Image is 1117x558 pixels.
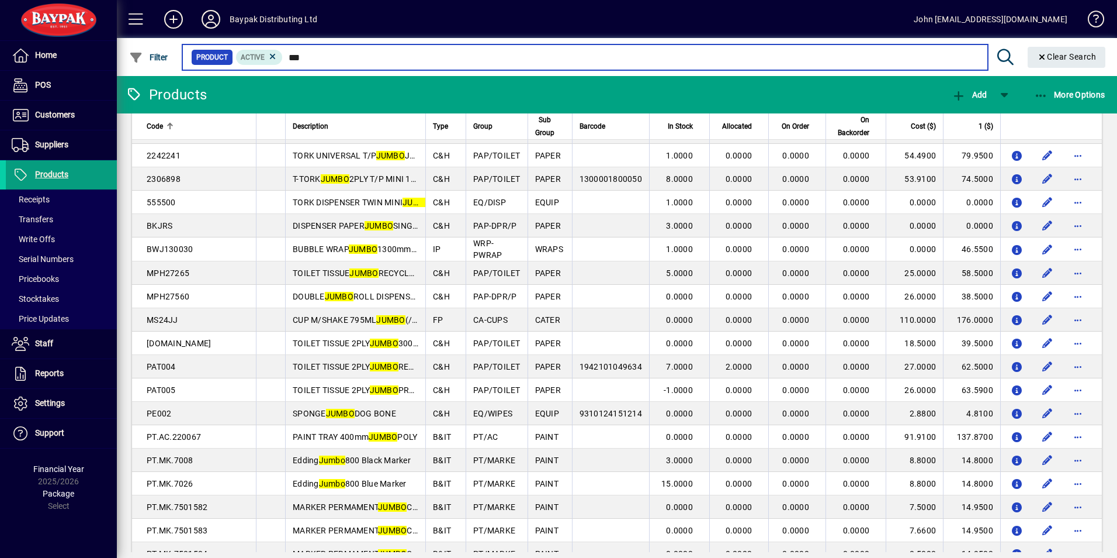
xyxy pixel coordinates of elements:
[535,362,561,371] span: PAPER
[535,315,560,325] span: CATER
[1069,521,1087,540] button: More options
[376,315,405,325] em: JUMBO
[147,432,201,442] span: PT.AC.220067
[979,120,993,133] span: 1 ($)
[147,315,178,325] span: MS24JJ
[943,378,1000,402] td: 63.5900
[1031,84,1108,105] button: More Options
[666,362,693,371] span: 7.0000
[914,10,1067,29] div: John [EMAIL_ADDRESS][DOMAIN_NAME]
[349,268,378,278] em: JUMBO
[35,339,53,348] span: Staff
[726,385,752,395] span: 0.0000
[147,151,181,160] span: 2242241
[782,174,809,184] span: 0.0000
[473,456,515,465] span: PT/MARKE
[843,362,870,371] span: 0.0000
[726,339,752,348] span: 0.0000
[433,174,450,184] span: C&H
[1034,90,1105,99] span: More Options
[293,120,418,133] div: Description
[580,362,642,371] span: 1942101049634
[580,120,642,133] div: Barcode
[473,502,515,512] span: PT/MARKE
[726,151,752,160] span: 0.0000
[1069,474,1087,493] button: More options
[473,385,521,395] span: PAP/TOILET
[782,362,809,371] span: 0.0000
[1038,193,1057,212] button: Edit
[782,432,809,442] span: 0.0000
[943,144,1000,167] td: 79.9500
[293,292,448,301] span: DOUBLE ROLL DISPENSER WHITE
[1069,240,1087,259] button: More options
[661,479,693,488] span: 15.0000
[535,268,561,278] span: PAPER
[473,120,521,133] div: Group
[726,432,752,442] span: 0.0000
[886,144,943,167] td: 54.4900
[843,479,870,488] span: 0.0000
[473,479,515,488] span: PT/MARKE
[293,268,432,278] span: TOILET TISSUE RECYCLED (8)
[943,495,1000,519] td: 14.9500
[433,409,450,418] span: C&H
[666,221,693,230] span: 3.0000
[147,174,181,184] span: 2306898
[230,10,317,29] div: Baypak Distributing Ltd
[580,409,642,418] span: 9310124151214
[473,221,516,230] span: PAP-DPR/P
[147,120,163,133] span: Code
[886,237,943,261] td: 0.0000
[6,249,117,269] a: Serial Numbers
[321,174,349,184] em: JUMBO
[147,268,189,278] span: MPH27265
[1069,264,1087,283] button: More options
[473,239,502,260] span: WRP-PWRAP
[155,9,192,30] button: Add
[535,244,563,254] span: WRAPS
[6,229,117,249] a: Write Offs
[1038,287,1057,306] button: Edit
[886,425,943,449] td: 91.9100
[403,198,431,207] em: JUMBO
[782,151,809,160] span: 0.0000
[35,80,51,89] span: POS
[473,339,521,348] span: PAP/TOILET
[12,195,50,204] span: Receipts
[1038,404,1057,423] button: Edit
[535,221,561,230] span: PAPER
[35,170,68,179] span: Products
[666,502,693,512] span: 0.0000
[473,174,521,184] span: PAP/TOILET
[886,167,943,191] td: 53.9100
[1038,474,1057,493] button: Edit
[6,389,117,418] a: Settings
[126,47,171,68] button: Filter
[293,339,508,348] span: TOILET TISSUE 2PLY 300m FSC* Mix Bale (8) (MP)
[1038,428,1057,446] button: Edit
[1069,428,1087,446] button: More options
[147,244,193,254] span: BWJ130030
[943,261,1000,285] td: 58.5000
[473,432,498,442] span: PT/AC
[433,292,450,301] span: C&H
[1038,240,1057,259] button: Edit
[726,292,752,301] span: 0.0000
[1038,521,1057,540] button: Edit
[473,198,506,207] span: EQ/DISP
[1038,357,1057,376] button: Edit
[293,315,434,325] span: CUP M/SHAKE 795ML (/1000)
[6,289,117,309] a: Stocktakes
[666,151,693,160] span: 1.0000
[782,244,809,254] span: 0.0000
[129,53,168,62] span: Filter
[943,167,1000,191] td: 74.5000
[943,214,1000,237] td: 0.0000
[293,385,473,395] span: TOILET TISSUE 2PLY PREMIUM 300m (8)
[886,285,943,308] td: 26.0000
[6,209,117,229] a: Transfers
[1069,287,1087,306] button: More options
[726,198,752,207] span: 0.0000
[1038,381,1057,399] button: Edit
